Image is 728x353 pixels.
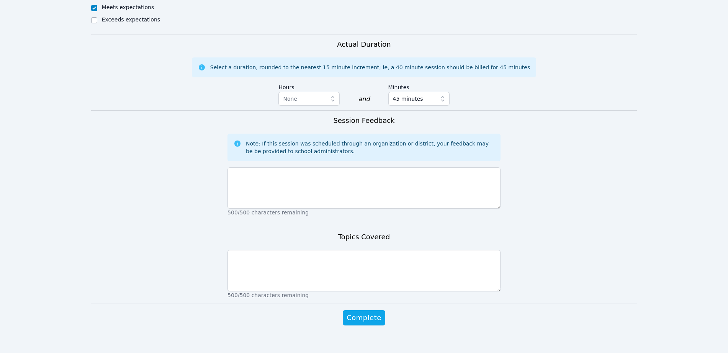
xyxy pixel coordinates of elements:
label: Exceeds expectations [102,16,160,23]
button: 45 minutes [388,92,450,106]
p: 500/500 characters remaining [227,209,501,216]
label: Hours [278,80,340,92]
label: Minutes [388,80,450,92]
h3: Session Feedback [333,115,394,126]
div: and [358,95,370,104]
span: Complete [347,312,381,323]
span: None [283,96,297,102]
button: None [278,92,340,106]
h3: Actual Duration [337,39,391,50]
button: Complete [343,310,385,325]
span: 45 minutes [393,94,423,103]
p: 500/500 characters remaining [227,291,501,299]
div: Select a duration, rounded to the nearest 15 minute increment; ie, a 40 minute session should be ... [210,64,530,71]
h3: Topics Covered [338,232,390,242]
label: Meets expectations [102,4,154,10]
div: Note: If this session was scheduled through an organization or district, your feedback may be be ... [246,140,494,155]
